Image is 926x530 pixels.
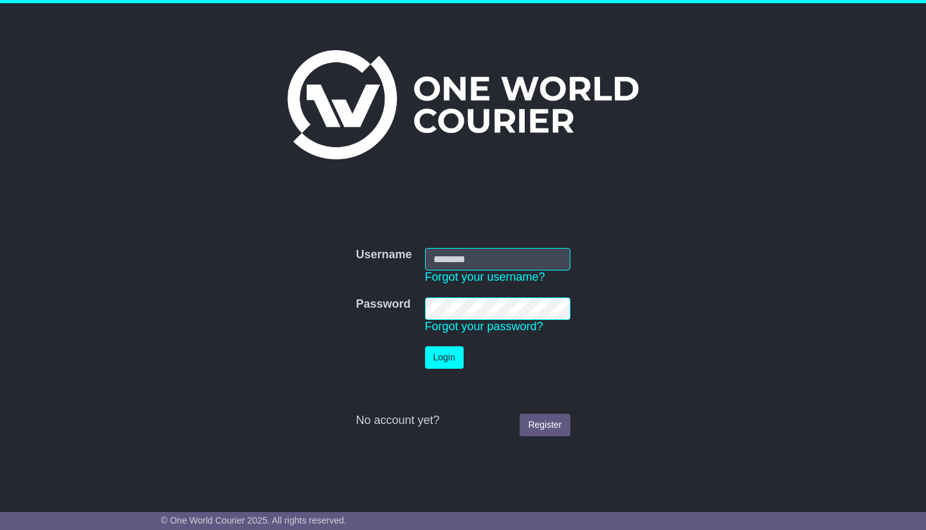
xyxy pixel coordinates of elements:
a: Forgot your password? [425,320,543,333]
a: Forgot your username? [425,270,545,283]
label: Username [356,248,412,262]
div: No account yet? [356,414,570,428]
button: Login [425,346,464,369]
img: One World [287,50,639,159]
label: Password [356,297,410,312]
a: Register [520,414,570,436]
span: © One World Courier 2025. All rights reserved. [161,515,347,526]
